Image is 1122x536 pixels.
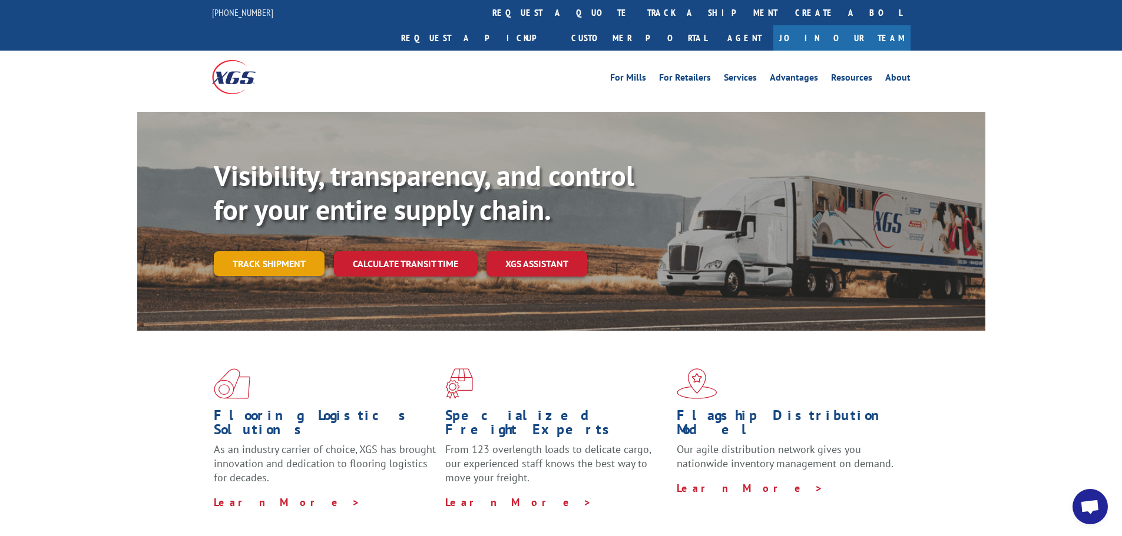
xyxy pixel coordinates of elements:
[677,368,717,399] img: xgs-icon-flagship-distribution-model-red
[214,368,250,399] img: xgs-icon-total-supply-chain-intelligence-red
[214,495,360,509] a: Learn More >
[486,251,587,277] a: XGS ASSISTANT
[677,442,893,470] span: Our agile distribution network gives you nationwide inventory management on demand.
[677,408,899,442] h1: Flagship Distribution Model
[831,73,872,86] a: Resources
[610,73,646,86] a: For Mills
[659,73,711,86] a: For Retailers
[214,251,325,276] a: Track shipment
[445,368,473,399] img: xgs-icon-focused-on-flooring-red
[1073,489,1108,524] div: Open chat
[716,25,773,51] a: Agent
[562,25,716,51] a: Customer Portal
[724,73,757,86] a: Services
[214,157,634,228] b: Visibility, transparency, and control for your entire supply chain.
[392,25,562,51] a: Request a pickup
[677,481,823,495] a: Learn More >
[770,73,818,86] a: Advantages
[885,73,911,86] a: About
[212,6,273,18] a: [PHONE_NUMBER]
[214,442,436,484] span: As an industry carrier of choice, XGS has brought innovation and dedication to flooring logistics...
[773,25,911,51] a: Join Our Team
[445,442,668,495] p: From 123 overlength loads to delicate cargo, our experienced staff knows the best way to move you...
[214,408,436,442] h1: Flooring Logistics Solutions
[445,408,668,442] h1: Specialized Freight Experts
[334,251,477,277] a: Calculate transit time
[445,495,592,509] a: Learn More >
